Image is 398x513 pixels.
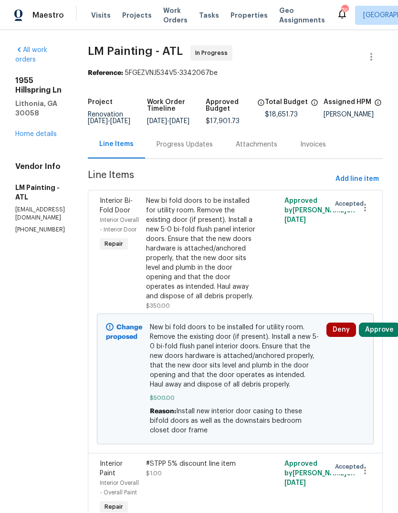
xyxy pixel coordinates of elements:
[265,111,298,118] span: $18,651.73
[88,118,130,125] span: -
[100,198,133,214] span: Interior Bi-Fold Door
[147,118,189,125] span: -
[15,47,47,63] a: All work orders
[341,6,348,15] div: 76
[146,196,256,301] div: New bi fold doors to be installed for utility room. Remove the existing door (if present). Instal...
[88,45,183,57] span: LM Painting - ATL
[374,99,382,111] span: The hpm assigned to this work order.
[284,198,355,223] span: Approved by [PERSON_NAME] on
[326,323,356,337] button: Deny
[335,199,367,209] span: Accepted
[335,462,367,471] span: Accepted
[106,324,142,340] b: Change proposed
[150,393,320,403] span: $500.00
[163,6,188,25] span: Work Orders
[88,68,383,78] div: 5FGEZVNJ534V5-3342067be
[324,111,383,118] div: [PERSON_NAME]
[88,111,130,125] span: Renovation
[279,6,325,25] span: Geo Assignments
[88,118,108,125] span: [DATE]
[284,480,306,486] span: [DATE]
[147,118,167,125] span: [DATE]
[300,140,326,149] div: Invoices
[147,99,206,112] h5: Work Order Timeline
[284,217,306,223] span: [DATE]
[15,131,57,137] a: Home details
[32,10,64,20] span: Maestro
[335,173,379,185] span: Add line item
[15,162,65,171] h4: Vendor Info
[15,206,65,222] p: [EMAIL_ADDRESS][DOMAIN_NAME]
[257,99,265,118] span: The total cost of line items that have been approved by both Opendoor and the Trade Partner. This...
[88,99,113,105] h5: Project
[91,10,111,20] span: Visits
[15,76,65,95] h2: 1955 Hillspring Ln
[199,12,219,19] span: Tasks
[195,48,231,58] span: In Progress
[206,99,254,112] h5: Approved Budget
[88,170,332,188] span: Line Items
[99,139,134,149] div: Line Items
[100,461,123,477] span: Interior Paint
[15,226,65,234] p: [PHONE_NUMBER]
[110,118,130,125] span: [DATE]
[236,140,277,149] div: Attachments
[15,99,65,118] h5: Lithonia, GA 30058
[206,118,240,125] span: $17,901.73
[157,140,213,149] div: Progress Updates
[150,323,320,389] span: New bi fold doors to be installed for utility room. Remove the existing door (if present). Instal...
[230,10,268,20] span: Properties
[122,10,152,20] span: Projects
[101,239,127,249] span: Repair
[150,408,176,415] span: Reason:
[146,459,256,469] div: #STPP 5% discount line item
[146,303,170,309] span: $350.00
[324,99,371,105] h5: Assigned HPM
[311,99,318,111] span: The total cost of line items that have been proposed by Opendoor. This sum includes line items th...
[150,408,302,434] span: Install new interior door casing to these bifold doors as well as the downstairs bedroom closet d...
[100,217,139,232] span: Interior Overall - Interior Door
[265,99,308,105] h5: Total Budget
[101,502,127,512] span: Repair
[146,471,162,476] span: $1.00
[88,70,123,76] b: Reference:
[15,183,65,202] h5: LM Painting - ATL
[169,118,189,125] span: [DATE]
[100,480,139,495] span: Interior Overall - Overall Paint
[284,461,355,486] span: Approved by [PERSON_NAME] on
[332,170,383,188] button: Add line item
